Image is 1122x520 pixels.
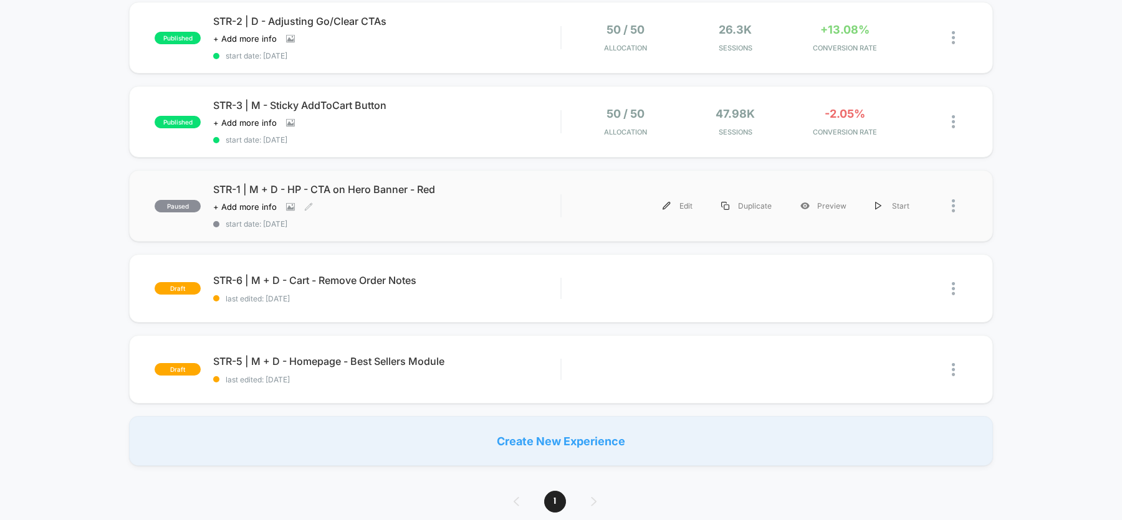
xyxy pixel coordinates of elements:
[604,128,647,136] span: Allocation
[719,23,752,36] span: 26.3k
[213,34,277,44] span: + Add more info
[213,294,560,303] span: last edited: [DATE]
[952,31,955,44] img: close
[213,118,277,128] span: + Add more info
[786,192,861,220] div: Preview
[707,192,786,220] div: Duplicate
[952,282,955,295] img: close
[684,128,787,136] span: Sessions
[607,107,645,120] span: 50 / 50
[213,99,560,111] span: STR-3 | M - Sticky AddToCart Button
[604,44,647,52] span: Allocation
[155,200,201,212] span: paused
[607,23,645,36] span: 50 / 50
[213,51,560,60] span: start date: [DATE]
[155,363,201,376] span: draft
[213,274,560,286] span: STR-6 | M + D - Cart - Remove Order Notes
[716,107,755,120] span: 47.98k
[213,183,560,196] span: STR-1 | M + D - HP - CTA on Hero Banner - Red
[721,202,729,210] img: menu
[648,192,707,220] div: Edit
[155,116,201,128] span: published
[952,199,955,212] img: close
[213,202,277,212] span: + Add more info
[213,355,560,367] span: STR-5 | M + D - Homepage - Best Sellers Module
[155,32,201,44] span: published
[952,115,955,128] img: close
[544,491,566,513] span: 1
[825,107,865,120] span: -2.05%
[794,44,897,52] span: CONVERSION RATE
[684,44,787,52] span: Sessions
[794,128,897,136] span: CONVERSION RATE
[155,282,201,295] span: draft
[129,416,993,466] div: Create New Experience
[213,135,560,144] span: start date: [DATE]
[820,23,870,36] span: +13.08%
[213,15,560,27] span: STR-2 | D - Adjusting Go/Clear CTAs
[663,202,671,210] img: menu
[213,375,560,384] span: last edited: [DATE]
[952,363,955,376] img: close
[213,219,560,229] span: start date: [DATE]
[861,192,924,220] div: Start
[875,202,881,210] img: menu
